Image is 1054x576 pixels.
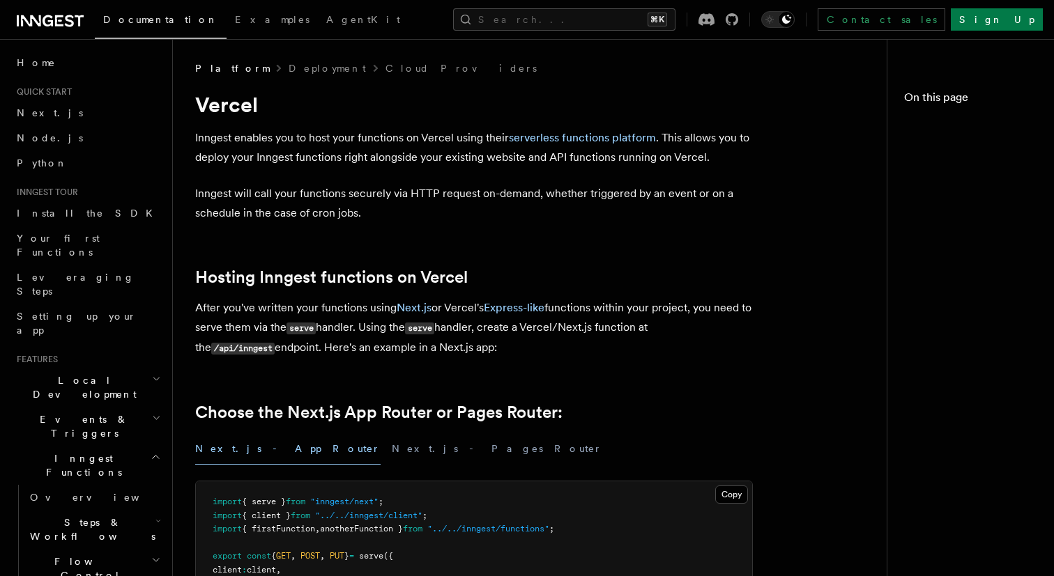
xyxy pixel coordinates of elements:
[11,354,58,365] span: Features
[326,14,400,25] span: AgentKit
[247,551,271,561] span: const
[951,8,1043,31] a: Sign Up
[24,485,164,510] a: Overview
[397,301,431,314] a: Next.js
[330,551,344,561] span: PUT
[359,551,383,561] span: serve
[242,511,291,520] span: { client }
[213,524,242,534] span: import
[235,14,310,25] span: Examples
[213,565,242,575] span: client
[17,107,83,118] span: Next.js
[242,497,286,506] span: { serve }
[349,551,354,561] span: =
[17,208,161,219] span: Install the SDK
[17,272,135,297] span: Leveraging Steps
[385,61,537,75] a: Cloud Providers
[11,407,164,446] button: Events & Triggers
[315,524,320,534] span: ,
[242,524,315,534] span: { firstFunction
[549,524,554,534] span: ;
[453,8,675,31] button: Search...⌘K
[103,14,218,25] span: Documentation
[211,343,275,355] code: /api/inngest
[195,92,753,117] h1: Vercel
[11,412,152,440] span: Events & Triggers
[320,524,403,534] span: anotherFunction }
[286,497,305,506] span: from
[310,497,379,506] span: "inngest/next"
[427,524,549,534] span: "../../inngest/functions"
[11,50,164,75] a: Home
[422,511,427,520] span: ;
[11,125,164,150] a: Node.js
[213,511,242,520] span: import
[300,551,320,561] span: POST
[11,446,164,485] button: Inngest Functions
[11,86,72,98] span: Quick start
[271,551,276,561] span: {
[195,61,269,75] span: Platform
[715,485,748,504] button: Copy
[291,551,296,561] span: ,
[195,433,381,465] button: Next.js - App Router
[379,497,383,506] span: ;
[11,368,164,407] button: Local Development
[383,551,393,561] span: ({
[648,13,667,26] kbd: ⌘K
[904,89,1037,111] h4: On this page
[11,304,164,343] a: Setting up your app
[195,184,753,223] p: Inngest will call your functions securely via HTTP request on-demand, whether triggered by an eve...
[242,565,247,575] span: :
[24,510,164,549] button: Steps & Workflows
[509,131,656,144] a: serverless functions platform
[291,511,310,520] span: from
[289,61,366,75] a: Deployment
[11,187,78,198] span: Inngest tour
[213,497,242,506] span: import
[195,267,468,287] a: Hosting Inngest functions on Vercel
[315,511,422,520] span: "../../inngest/client"
[30,492,174,503] span: Overview
[11,100,164,125] a: Next.js
[484,301,544,314] a: Express-like
[344,551,349,561] span: }
[17,132,83,143] span: Node.js
[17,311,137,336] span: Setting up your app
[392,433,602,465] button: Next.js - Pages Router
[318,4,408,38] a: AgentKit
[818,8,945,31] a: Contact sales
[11,373,152,401] span: Local Development
[195,298,753,358] p: After you've written your functions using or Vercel's functions within your project, you need to ...
[405,322,434,334] code: serve
[287,322,316,334] code: serve
[195,128,753,167] p: Inngest enables you to host your functions on Vercel using their . This allows you to deploy your...
[11,451,151,479] span: Inngest Functions
[403,524,422,534] span: from
[247,565,276,575] span: client
[276,551,291,561] span: GET
[11,201,164,226] a: Install the SDK
[11,150,164,176] a: Python
[213,551,242,561] span: export
[17,233,100,258] span: Your first Functions
[227,4,318,38] a: Examples
[320,551,325,561] span: ,
[17,56,56,70] span: Home
[761,11,795,28] button: Toggle dark mode
[11,265,164,304] a: Leveraging Steps
[11,226,164,265] a: Your first Functions
[17,157,68,169] span: Python
[95,4,227,39] a: Documentation
[276,565,281,575] span: ,
[195,403,563,422] a: Choose the Next.js App Router or Pages Router:
[24,515,155,543] span: Steps & Workflows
